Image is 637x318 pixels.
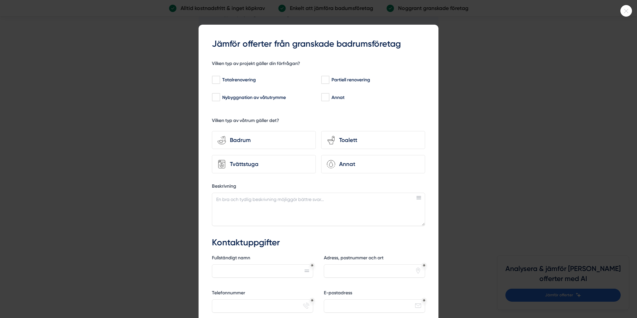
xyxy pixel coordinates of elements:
[212,94,220,101] input: Nybyggnation av våtutrymme
[423,299,425,302] div: Obligatoriskt
[212,255,313,263] label: Fullständigt namn
[212,183,425,191] label: Beskrivning
[324,290,425,298] label: E-postadress
[321,94,329,101] input: Annat
[324,255,425,263] label: Adress, postnummer och ort
[212,38,425,50] h3: Jämför offerter från granskade badrumsföretag
[321,77,329,83] input: Partiell renovering
[212,117,279,126] h5: Vilken typ av våtrum gäller det?
[212,237,425,249] h3: Kontaktuppgifter
[212,77,220,83] input: Totalrenovering
[212,60,300,69] h5: Vilken typ av projekt gäller din förfrågan?
[423,264,425,267] div: Obligatoriskt
[311,264,314,267] div: Obligatoriskt
[212,290,313,298] label: Telefonnummer
[311,299,314,302] div: Obligatoriskt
